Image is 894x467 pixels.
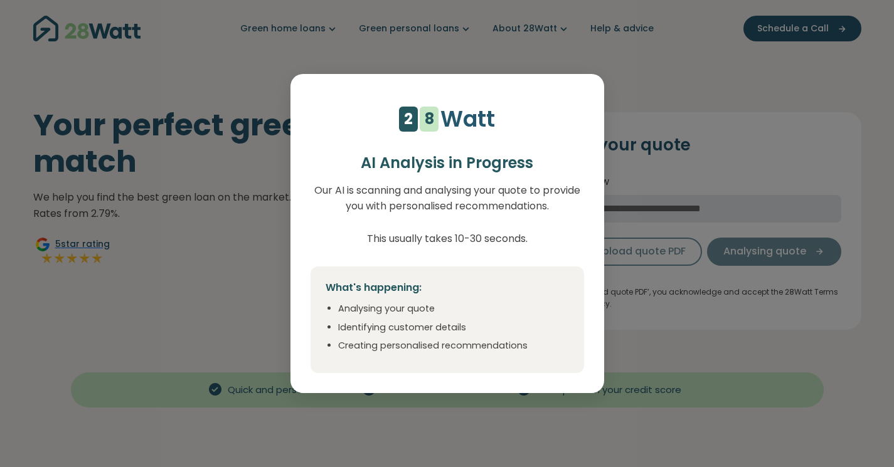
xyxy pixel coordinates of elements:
[311,154,584,172] h2: AI Analysis in Progress
[404,107,413,132] div: 2
[326,281,569,295] h4: What's happening:
[311,182,584,246] p: Our AI is scanning and analysing your quote to provide you with personalised recommendations. Thi...
[425,107,434,132] div: 8
[338,302,569,316] li: Analysing your quote
[338,339,569,353] li: Creating personalised recommendations
[338,321,569,335] li: Identifying customer details
[440,102,495,137] p: Watt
